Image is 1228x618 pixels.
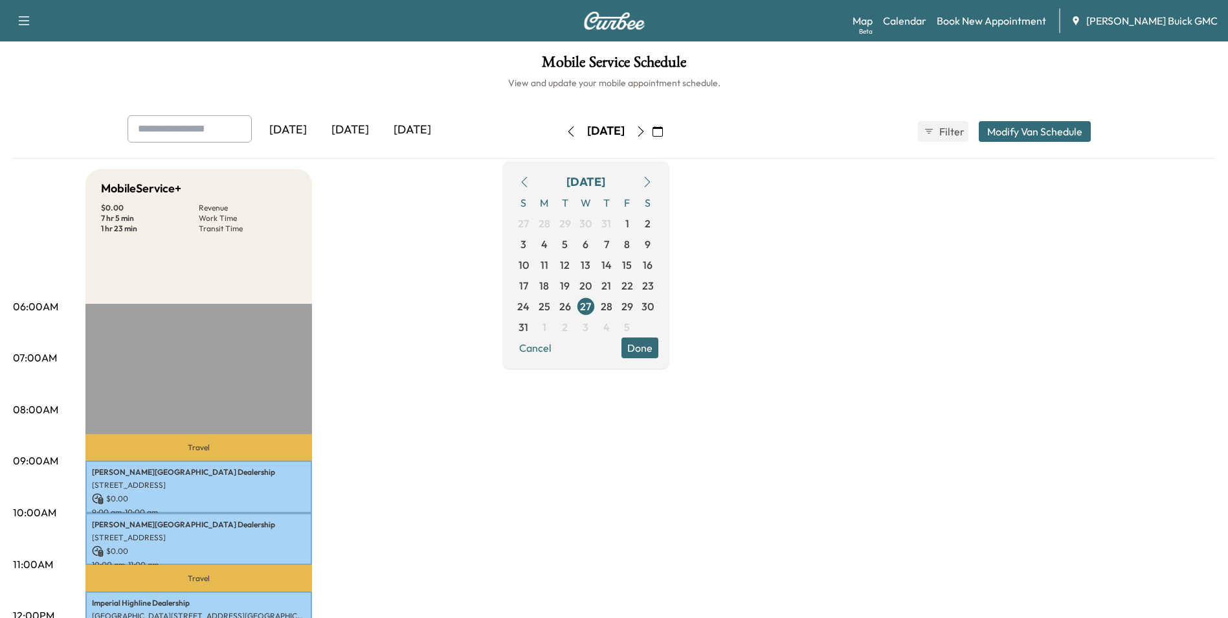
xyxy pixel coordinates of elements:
span: 31 [601,216,611,231]
span: S [513,192,534,213]
span: 31 [519,319,528,335]
span: W [575,192,596,213]
span: 30 [642,299,654,314]
div: [DATE] [566,173,605,191]
p: 08:00AM [13,402,58,417]
span: 23 [642,278,654,293]
p: $ 0.00 [101,203,199,213]
span: 10 [519,257,529,273]
span: 29 [559,216,571,231]
div: [DATE] [381,115,443,145]
span: 30 [579,216,592,231]
p: Imperial Highline Dealership [92,598,306,608]
span: 11 [541,257,548,273]
div: Beta [859,27,873,36]
span: 28 [539,216,550,231]
button: Modify Van Schedule [979,121,1091,142]
span: 3 [520,236,526,252]
span: T [555,192,575,213]
span: 5 [624,319,630,335]
span: 29 [621,299,633,314]
p: 7 hr 5 min [101,213,199,223]
span: 19 [560,278,570,293]
span: 26 [559,299,571,314]
div: [DATE] [587,123,625,139]
div: [DATE] [319,115,381,145]
span: [PERSON_NAME] Buick GMC [1086,13,1218,29]
a: Book New Appointment [937,13,1046,29]
span: 20 [579,278,592,293]
span: S [638,192,658,213]
span: 5 [562,236,568,252]
span: 24 [517,299,530,314]
span: 6 [583,236,588,252]
p: 07:00AM [13,350,57,365]
p: $ 0.00 [92,493,306,505]
button: Filter [918,121,968,142]
span: 2 [645,216,651,231]
p: Revenue [199,203,296,213]
span: 12 [560,257,570,273]
span: 28 [601,299,612,314]
p: Work Time [199,213,296,223]
p: 10:00 am - 11:00 am [92,560,306,570]
h5: MobileService+ [101,179,181,198]
span: 1 [625,216,629,231]
span: 7 [604,236,609,252]
span: 8 [624,236,630,252]
p: [PERSON_NAME][GEOGRAPHIC_DATA] Dealership [92,467,306,477]
span: 27 [518,216,529,231]
span: 21 [601,278,611,293]
span: 4 [603,319,610,335]
span: 16 [643,257,653,273]
button: Cancel [513,338,557,358]
p: 06:00AM [13,299,58,314]
p: 9:00 am - 10:00 am [92,507,306,518]
p: Travel [85,434,312,460]
span: 22 [621,278,633,293]
p: 11:00AM [13,556,53,572]
p: [STREET_ADDRESS] [92,532,306,543]
div: [DATE] [257,115,319,145]
img: Curbee Logo [583,12,645,30]
p: 1 hr 23 min [101,223,199,234]
p: $ 0.00 [92,545,306,557]
p: 09:00AM [13,453,58,468]
span: M [534,192,555,213]
span: 14 [601,257,612,273]
p: Transit Time [199,223,296,234]
p: Travel [85,565,312,591]
span: 18 [539,278,549,293]
span: 15 [622,257,632,273]
h6: View and update your mobile appointment schedule. [13,76,1215,89]
span: 27 [580,299,591,314]
span: Filter [939,124,963,139]
p: [STREET_ADDRESS] [92,480,306,490]
span: 25 [539,299,550,314]
span: 2 [562,319,568,335]
a: MapBeta [853,13,873,29]
span: 9 [645,236,651,252]
span: 17 [519,278,528,293]
span: 13 [581,257,590,273]
span: 4 [541,236,548,252]
span: 1 [542,319,546,335]
p: 10:00AM [13,505,56,520]
a: Calendar [883,13,926,29]
span: 3 [583,319,588,335]
button: Done [621,338,658,358]
p: [PERSON_NAME][GEOGRAPHIC_DATA] Dealership [92,520,306,530]
span: T [596,192,617,213]
h1: Mobile Service Schedule [13,54,1215,76]
span: F [617,192,638,213]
